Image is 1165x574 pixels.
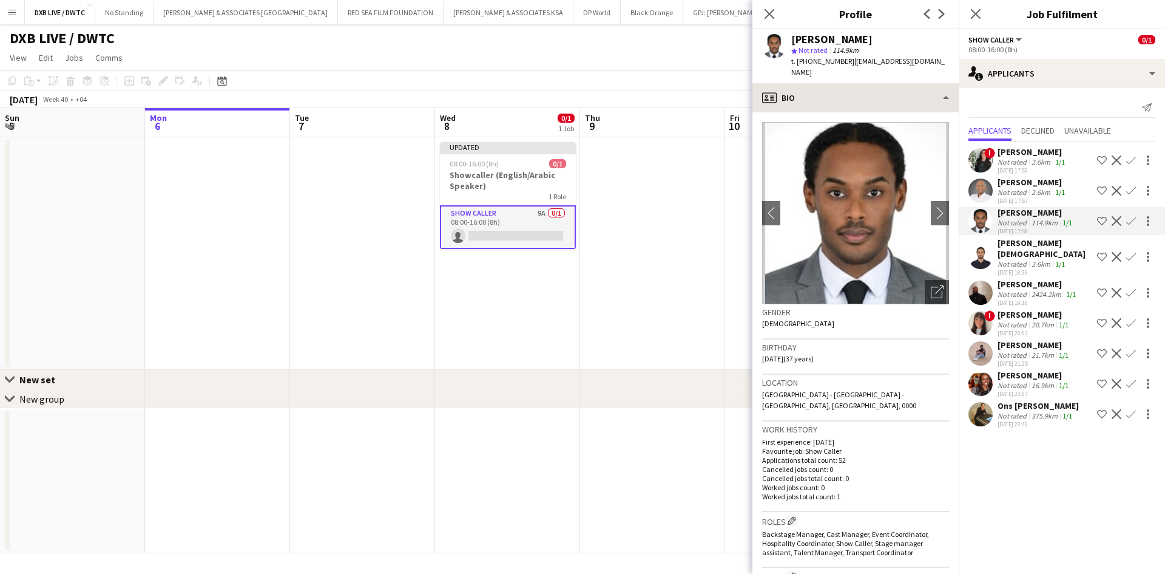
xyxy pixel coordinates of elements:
span: Week 40 [40,95,70,104]
div: [PERSON_NAME] [998,279,1078,290]
span: Edit [39,52,53,63]
button: [PERSON_NAME] & ASSOCIATES KSA [444,1,573,24]
button: DXB LIVE / DWTC [25,1,95,24]
app-skills-label: 1/1 [1055,259,1065,268]
span: ! [984,310,995,321]
span: Comms [95,52,123,63]
app-skills-label: 1/1 [1055,188,1065,197]
div: New group [19,393,64,405]
h3: Location [762,377,949,388]
div: 21.7km [1029,350,1056,360]
span: 0/1 [1138,35,1155,44]
span: 08:00-16:00 (8h) [450,159,499,168]
div: [PERSON_NAME] [998,177,1067,188]
div: 16.9km [1029,381,1056,390]
span: Not rated [799,46,828,55]
h3: Work history [762,424,949,435]
p: Favourite job: Show Caller [762,446,949,456]
div: +04 [75,95,87,104]
div: Not rated [998,259,1029,268]
p: First experience: [DATE] [762,437,949,446]
span: 10 [728,119,740,133]
span: Thu [585,112,600,123]
app-skills-label: 1/1 [1059,350,1069,360]
span: Declined [1021,126,1055,135]
div: [DATE] 19:16 [998,299,1078,307]
button: Show Caller [968,35,1024,44]
span: View [10,52,27,63]
a: Comms [90,50,127,66]
span: 5 [3,119,19,133]
div: [PERSON_NAME][DEMOGRAPHIC_DATA] [998,237,1092,259]
span: 9 [583,119,600,133]
div: Not rated [998,411,1029,420]
p: Cancelled jobs total count: 0 [762,474,949,483]
span: [GEOGRAPHIC_DATA] - [GEOGRAPHIC_DATA] - [GEOGRAPHIC_DATA], [GEOGRAPHIC_DATA], 0000 [762,390,916,410]
button: GPJ: [PERSON_NAME] [683,1,769,24]
span: Fri [730,112,740,123]
h3: Gender [762,307,949,318]
div: [DATE] 17:57 [998,197,1067,205]
div: Not rated [998,218,1029,227]
div: [DATE] 17:53 [998,166,1067,174]
app-job-card: Updated08:00-16:00 (8h)0/1Showcaller (English/Arabic Speaker)1 RoleShow Caller9A0/108:00-16:00 (8h) [440,142,576,249]
div: [DATE] 17:58 [998,227,1075,235]
div: [DATE] 23:07 [998,390,1071,398]
app-card-role: Show Caller9A0/108:00-16:00 (8h) [440,205,576,249]
span: 7 [293,119,309,133]
div: Not rated [998,188,1029,197]
span: 1 Role [549,192,566,201]
div: [DATE] 18:36 [998,268,1092,276]
div: [PERSON_NAME] [998,370,1071,381]
span: Jobs [65,52,83,63]
div: 375.9km [1029,411,1060,420]
div: [PERSON_NAME] [998,207,1075,218]
span: 0/1 [558,114,575,123]
p: Worked jobs count: 0 [762,483,949,492]
h3: Profile [752,6,959,22]
h3: Showcaller (English/Arabic Speaker) [440,169,576,191]
div: Updated [440,142,576,152]
div: Applicants [959,59,1165,88]
span: ! [984,148,995,159]
app-skills-label: 1/1 [1066,290,1076,299]
h1: DXB LIVE / DWTC [10,29,115,47]
div: [PERSON_NAME] [998,146,1067,157]
p: Applications total count: 52 [762,456,949,465]
span: | [EMAIL_ADDRESS][DOMAIN_NAME] [791,56,945,77]
span: 114.9km [830,46,861,55]
div: [DATE] [10,94,38,106]
span: t. [PHONE_NUMBER] [791,56,854,66]
div: 2.6km [1029,259,1053,268]
div: Ons [PERSON_NAME] [998,400,1079,411]
div: [PERSON_NAME] [998,340,1071,350]
div: Open photos pop-in [925,280,949,304]
span: 0/1 [549,159,566,168]
span: Sun [5,112,19,123]
span: Wed [440,112,456,123]
app-skills-label: 1/1 [1059,320,1069,329]
app-skills-label: 1/1 [1062,218,1072,227]
h3: Roles [762,514,949,527]
span: Applicants [968,126,1011,135]
app-skills-label: 1/1 [1062,411,1072,420]
h3: Birthday [762,342,949,353]
button: RED SEA FILM FOUNDATION [338,1,444,24]
div: 20.7km [1029,320,1056,329]
div: 2.6km [1029,188,1053,197]
button: No Standing [95,1,154,24]
span: Backstage Manager, Cast Manager, Event Coordinator, Hospitality Coordinator, Show Caller, Stage m... [762,530,929,557]
div: [DATE] 23:43 [998,420,1079,428]
app-skills-label: 1/1 [1059,381,1069,390]
span: [DEMOGRAPHIC_DATA] [762,319,834,328]
div: Not rated [998,320,1029,329]
img: Crew avatar or photo [762,122,949,304]
span: 6 [148,119,167,133]
span: Tue [295,112,309,123]
a: Edit [34,50,58,66]
span: Show Caller [968,35,1014,44]
div: Not rated [998,290,1029,299]
button: DP World [573,1,621,24]
button: Black Orange [621,1,683,24]
div: Bio [752,83,959,112]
